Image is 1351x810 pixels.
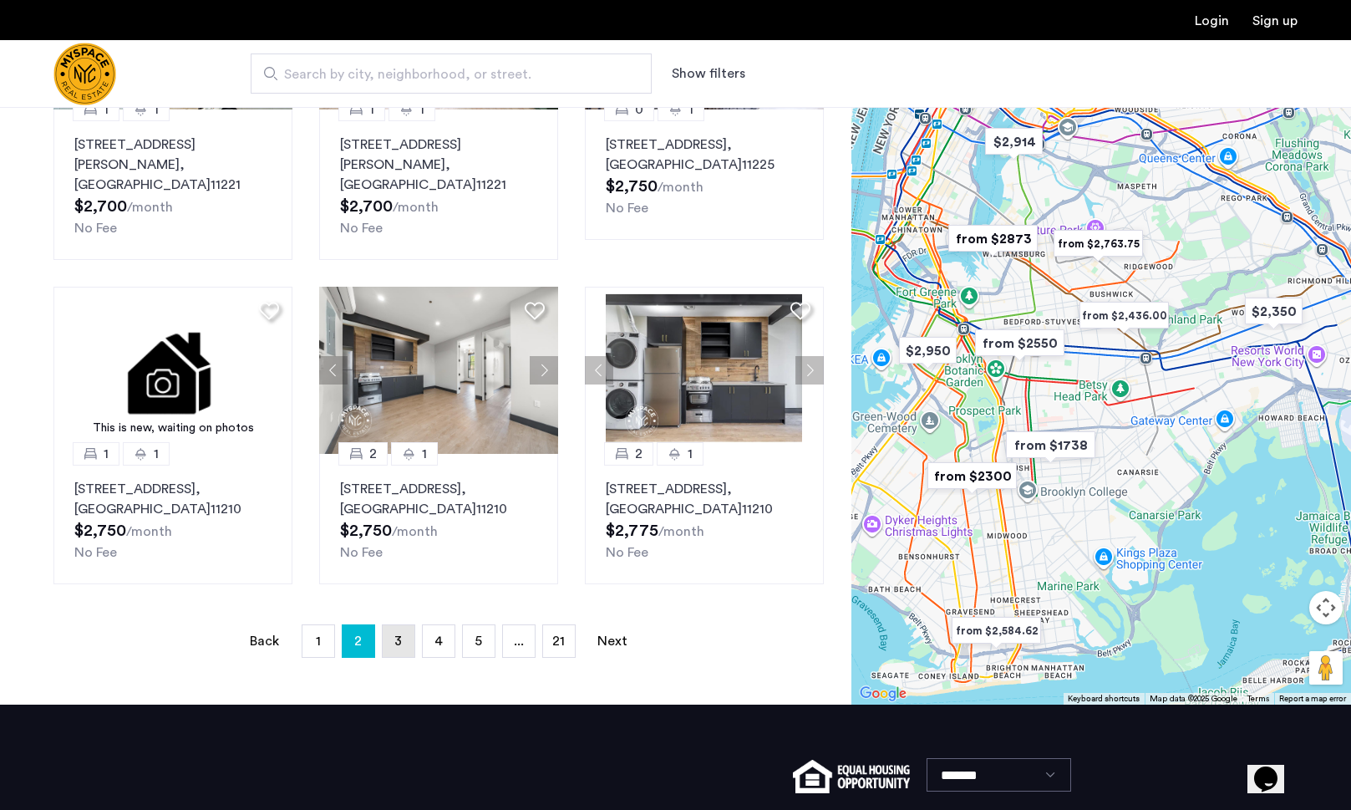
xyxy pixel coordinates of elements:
[340,522,392,539] span: $2,750
[999,426,1102,464] div: from $1738
[53,287,292,454] a: This is new, waiting on photos
[596,625,629,657] a: Next
[284,64,605,84] span: Search by city, neighborhood, or street.
[53,43,116,105] a: Cazamio Logo
[340,546,383,559] span: No Fee
[606,135,803,175] p: [STREET_ADDRESS] 11225
[585,110,824,240] a: 01[STREET_ADDRESS], [GEOGRAPHIC_DATA]11225No Fee
[1073,297,1176,334] div: from $2,436.00
[392,525,438,538] sub: /month
[606,178,658,195] span: $2,750
[658,525,704,538] sub: /month
[74,546,117,559] span: No Fee
[154,99,159,120] span: 1
[606,201,648,215] span: No Fee
[394,634,402,648] span: 3
[74,479,272,519] p: [STREET_ADDRESS] 11210
[552,634,565,648] span: 21
[53,624,824,658] nav: Pagination
[921,457,1023,495] div: from $2300
[514,634,524,648] span: ...
[1195,14,1229,28] a: Login
[856,683,911,705] img: Google
[319,110,558,260] a: 11[STREET_ADDRESS][PERSON_NAME], [GEOGRAPHIC_DATA]11221No Fee
[688,99,693,120] span: 1
[340,135,537,195] p: [STREET_ADDRESS][PERSON_NAME] 11221
[419,99,424,120] span: 1
[1047,225,1150,262] div: from $2,763.75
[658,181,703,194] sub: /month
[942,220,1044,257] div: from $2873
[74,522,126,539] span: $2,750
[635,444,642,464] span: 2
[53,43,116,105] img: logo
[635,99,643,120] span: 0
[793,760,909,793] img: equal-housing.png
[340,479,537,519] p: [STREET_ADDRESS] 11210
[74,198,127,215] span: $2,700
[434,634,443,648] span: 4
[1238,293,1309,330] div: $2,350
[74,135,272,195] p: [STREET_ADDRESS][PERSON_NAME] 11221
[856,683,911,705] a: Open this area in Google Maps (opens a new window)
[585,454,824,584] a: 21[STREET_ADDRESS], [GEOGRAPHIC_DATA]11210No Fee
[530,356,558,385] button: Next apartment
[53,454,292,584] a: 11[STREET_ADDRESS], [GEOGRAPHIC_DATA]11210No Fee
[688,444,693,464] span: 1
[672,64,745,84] button: Show or hide filters
[795,356,824,385] button: Next apartment
[53,287,292,454] img: 1.gif
[74,222,117,235] span: No Fee
[1279,693,1346,705] a: Report a map error
[475,634,482,648] span: 5
[606,479,803,519] p: [STREET_ADDRESS] 11210
[104,444,109,464] span: 1
[1252,14,1298,28] a: Registration
[340,222,383,235] span: No Fee
[1068,693,1140,705] button: Keyboard shortcuts
[968,324,1071,362] div: from $2550
[606,522,658,539] span: $2,775
[945,612,1048,650] div: from $2,584.62
[340,198,393,215] span: $2,700
[422,444,427,464] span: 1
[354,628,362,655] span: 2
[127,201,173,214] sub: /month
[53,110,292,260] a: 11[STREET_ADDRESS][PERSON_NAME], [GEOGRAPHIC_DATA]11221No Fee
[927,758,1071,792] select: Language select
[1247,693,1269,705] a: Terms
[251,53,652,94] input: Apartment Search
[1150,695,1237,703] span: Map data ©2025 Google
[585,356,613,385] button: Previous apartment
[606,546,648,559] span: No Fee
[154,444,159,464] span: 1
[1247,743,1301,793] iframe: chat widget
[316,634,321,648] span: 1
[369,99,374,120] span: 1
[248,625,282,657] a: Back
[62,420,284,437] div: This is new, waiting on photos
[369,444,377,464] span: 2
[319,287,558,454] img: a8b926f1-9a91-4e5e-b036-feb4fe78ee5d_638897720277773792.jpeg
[104,99,109,120] span: 1
[126,525,172,538] sub: /month
[319,454,558,584] a: 21[STREET_ADDRESS], [GEOGRAPHIC_DATA]11210No Fee
[978,123,1049,160] div: $2,914
[319,356,348,385] button: Previous apartment
[1309,591,1343,624] button: Map camera controls
[1309,651,1343,685] button: Drag Pegman onto the map to open Street View
[585,287,824,454] img: a8b926f1-9a91-4e5e-b036-feb4fe78ee5d_638695416322525001.jpeg
[892,332,963,369] div: $2,950
[393,201,439,214] sub: /month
